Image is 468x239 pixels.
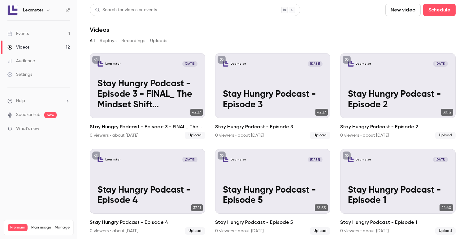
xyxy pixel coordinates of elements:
[340,149,456,235] li: Stay Hungry Podcast - Episode 1
[348,185,448,206] p: Stay Hungry Podcast - Episode 1
[356,158,371,162] p: Learnster
[340,219,456,226] h2: Stay Hungry Podcast - Episode 1
[90,132,138,139] div: 0 viewers • about [DATE]
[90,53,205,139] a: Stay Hungry Podcast - Episode 3 - FINAL_ The Mindset Shift Organizations Need to Unlock Growth-VE...
[423,4,456,16] button: Schedule
[182,61,197,67] span: [DATE]
[215,132,264,139] div: 0 viewers • about [DATE]
[348,89,448,110] p: Stay Hungry Podcast - Episode 2
[340,53,456,139] li: Stay Hungry Podcast - Episode 2
[385,4,421,16] button: New video
[310,227,330,235] span: Upload
[340,132,389,139] div: 0 viewers • about [DATE]
[92,56,100,64] button: unpublished
[44,112,57,118] span: new
[92,152,100,160] button: unpublished
[97,157,103,163] img: Stay Hungry Podcast - Episode 4
[190,109,203,116] span: 42:27
[63,126,70,132] iframe: Noticeable Trigger
[185,227,205,235] span: Upload
[308,157,323,163] span: [DATE]
[215,219,331,226] h2: Stay Hungry Podcast - Episode 5
[315,204,328,211] span: 35:55
[31,225,51,230] span: Plan usage
[218,56,226,64] button: unpublished
[440,204,453,211] span: 44:40
[348,157,354,163] img: Stay Hungry Podcast - Episode 1
[7,98,70,104] li: help-dropdown-opener
[215,123,331,130] h2: Stay Hungry Podcast - Episode 3
[95,7,157,13] div: Search for videos or events
[90,4,456,235] section: Videos
[340,149,456,235] a: Stay Hungry Podcast - Episode 1Learnster[DATE]Stay Hungry Podcast - Episode 144:40Stay Hungry Pod...
[97,185,197,206] p: Stay Hungry Podcast - Episode 4
[90,36,95,46] button: All
[433,61,448,67] span: [DATE]
[435,132,456,139] span: Upload
[105,158,121,162] p: Learnster
[310,132,330,139] span: Upload
[315,109,328,116] span: 42:27
[231,158,246,162] p: Learnster
[7,58,35,64] div: Audience
[215,149,331,235] li: Stay Hungry Podcast - Episode 5
[215,149,331,235] a: Stay Hungry Podcast - Episode 5Learnster[DATE]Stay Hungry Podcast - Episode 535:55Stay Hungry Pod...
[231,62,246,66] p: Learnster
[7,44,29,50] div: Videos
[223,89,323,110] p: Stay Hungry Podcast - Episode 3
[348,61,354,67] img: Stay Hungry Podcast - Episode 2
[90,123,205,130] h2: Stay Hungry Podcast - Episode 3 - FINAL_ The Mindset Shift Organizations Need to Unlock Growth-VEED
[121,36,145,46] button: Recordings
[223,185,323,206] p: Stay Hungry Podcast - Episode 5
[90,149,205,235] li: Stay Hungry Podcast - Episode 4
[182,157,197,163] span: [DATE]
[343,152,351,160] button: unpublished
[16,126,39,132] span: What's new
[215,228,264,234] div: 0 viewers • about [DATE]
[340,228,389,234] div: 0 viewers • about [DATE]
[7,71,32,78] div: Settings
[433,157,448,163] span: [DATE]
[343,56,351,64] button: unpublished
[90,26,109,33] h1: Videos
[23,7,43,13] h6: Learnster
[16,112,41,118] a: SpeakerHub
[100,36,116,46] button: Replays
[435,227,456,235] span: Upload
[218,152,226,160] button: unpublished
[16,98,25,104] span: Help
[185,132,205,139] span: Upload
[223,61,229,67] img: Stay Hungry Podcast - Episode 3
[340,53,456,139] a: Stay Hungry Podcast - Episode 2Learnster[DATE]Stay Hungry Podcast - Episode 230:12Stay Hungry Pod...
[223,157,229,163] img: Stay Hungry Podcast - Episode 5
[150,36,167,46] button: Uploads
[90,219,205,226] h2: Stay Hungry Podcast - Episode 4
[308,61,323,67] span: [DATE]
[191,204,203,211] span: 37:41
[90,53,205,139] li: Stay Hungry Podcast - Episode 3 - FINAL_ The Mindset Shift Organizations Need to Unlock Growth-VEED
[90,228,138,234] div: 0 viewers • about [DATE]
[215,53,331,139] li: Stay Hungry Podcast - Episode 3
[55,225,70,230] a: Manage
[8,5,18,15] img: Learnster
[105,62,121,66] p: Learnster
[97,61,103,67] img: Stay Hungry Podcast - Episode 3 - FINAL_ The Mindset Shift Organizations Need to Unlock Growth-VEED
[90,149,205,235] a: Stay Hungry Podcast - Episode 4Learnster[DATE]Stay Hungry Podcast - Episode 437:41Stay Hungry Pod...
[441,109,453,116] span: 30:12
[97,79,197,110] p: Stay Hungry Podcast - Episode 3 - FINAL_ The Mindset Shift Organizations Need to Unlock Growth-VEED
[340,123,456,130] h2: Stay Hungry Podcast - Episode 2
[7,31,29,37] div: Events
[8,224,28,231] span: Premium
[215,53,331,139] a: Stay Hungry Podcast - Episode 3Learnster[DATE]Stay Hungry Podcast - Episode 342:27Stay Hungry Pod...
[356,62,371,66] p: Learnster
